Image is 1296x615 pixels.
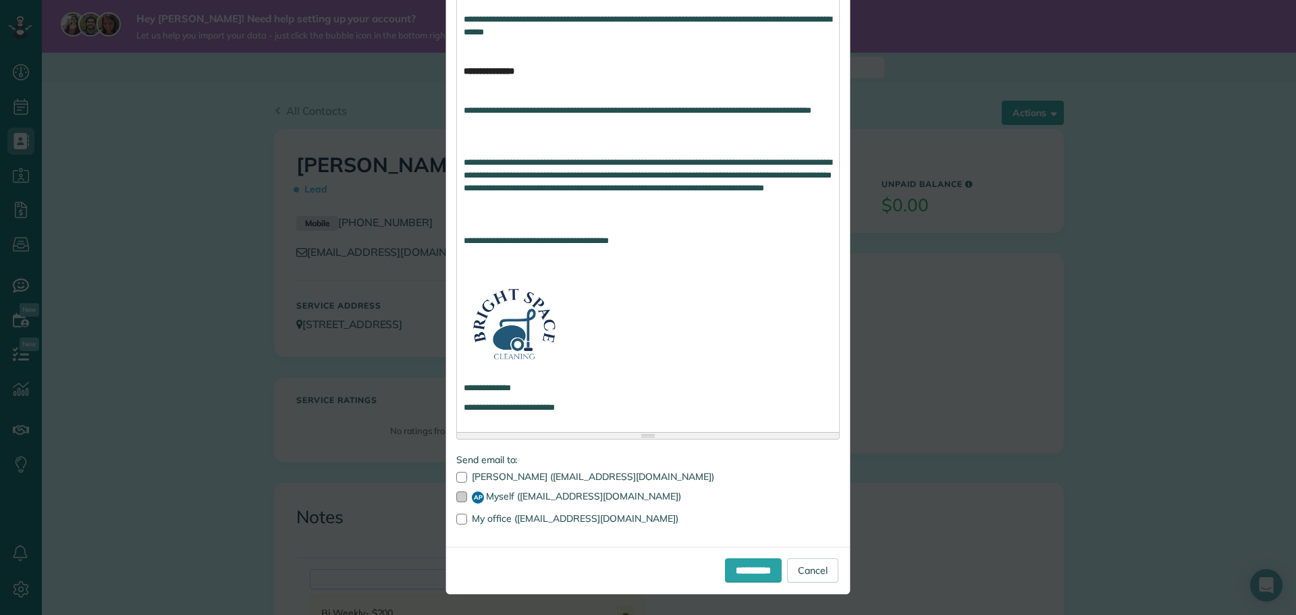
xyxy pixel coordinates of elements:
[787,558,838,583] a: Cancel
[456,453,840,466] label: Send email to:
[456,472,840,481] label: [PERSON_NAME] ([EMAIL_ADDRESS][DOMAIN_NAME])
[456,491,840,504] label: Myself ([EMAIL_ADDRESS][DOMAIN_NAME])
[472,491,484,504] span: AP
[457,433,839,439] div: Resize
[456,514,840,523] label: My office ([EMAIL_ADDRESS][DOMAIN_NAME])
